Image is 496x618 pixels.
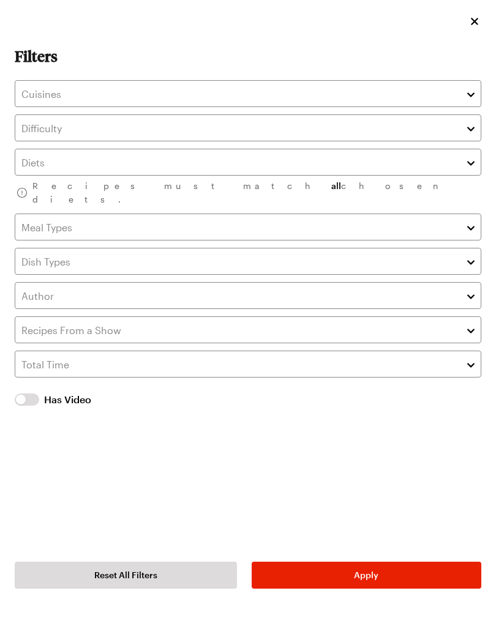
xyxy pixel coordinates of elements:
button: Apply [252,562,481,589]
span: Apply [354,569,378,581]
span: all [331,181,341,191]
input: Recipes From a Show [15,316,481,343]
input: Diets [15,149,481,176]
button: Reset All Filters [15,562,237,589]
span: Has Video [44,392,481,407]
input: Author [15,282,481,309]
span: Filters [15,47,58,65]
p: Recipes must match chosen diets. [32,179,481,206]
input: Meal Types [15,214,481,240]
input: Cuisines [15,80,481,107]
span: Reset All Filters [94,569,157,581]
input: Difficulty [15,114,481,141]
input: Total Time [15,351,481,378]
button: close [468,15,481,28]
input: Dish Types [15,248,481,275]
